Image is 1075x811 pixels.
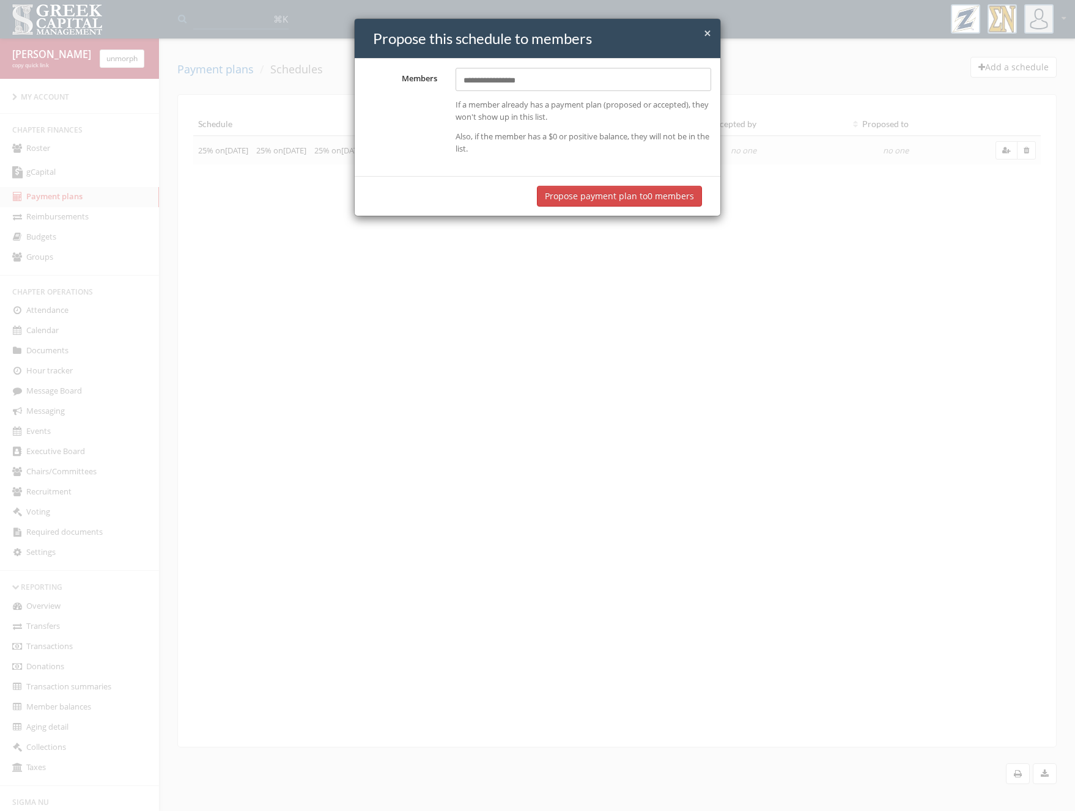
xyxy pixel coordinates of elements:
[537,186,702,207] button: Propose payment plan to0 members
[355,68,446,84] label: Members
[456,131,712,155] p: Also, if the member has a $0 or positive balance, they will not be in the list.
[648,190,694,202] span: 0 members
[373,28,711,49] h4: Propose this schedule to members
[704,24,711,42] span: ×
[456,99,712,123] p: If a member already has a payment plan (proposed or accepted), they won ' t show up in this list.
